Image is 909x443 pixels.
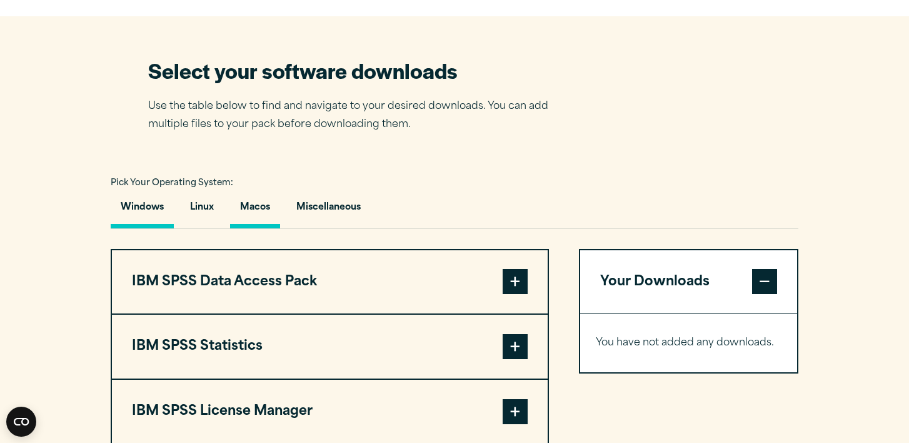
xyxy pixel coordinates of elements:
[111,193,174,228] button: Windows
[580,250,797,314] button: Your Downloads
[580,313,797,372] div: Your Downloads
[148,56,567,84] h2: Select your software downloads
[6,407,36,437] button: Open CMP widget
[111,179,233,187] span: Pick Your Operating System:
[596,334,781,352] p: You have not added any downloads.
[148,98,567,134] p: Use the table below to find and navigate to your desired downloads. You can add multiple files to...
[112,315,548,379] button: IBM SPSS Statistics
[230,193,280,228] button: Macos
[180,193,224,228] button: Linux
[112,250,548,314] button: IBM SPSS Data Access Pack
[286,193,371,228] button: Miscellaneous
